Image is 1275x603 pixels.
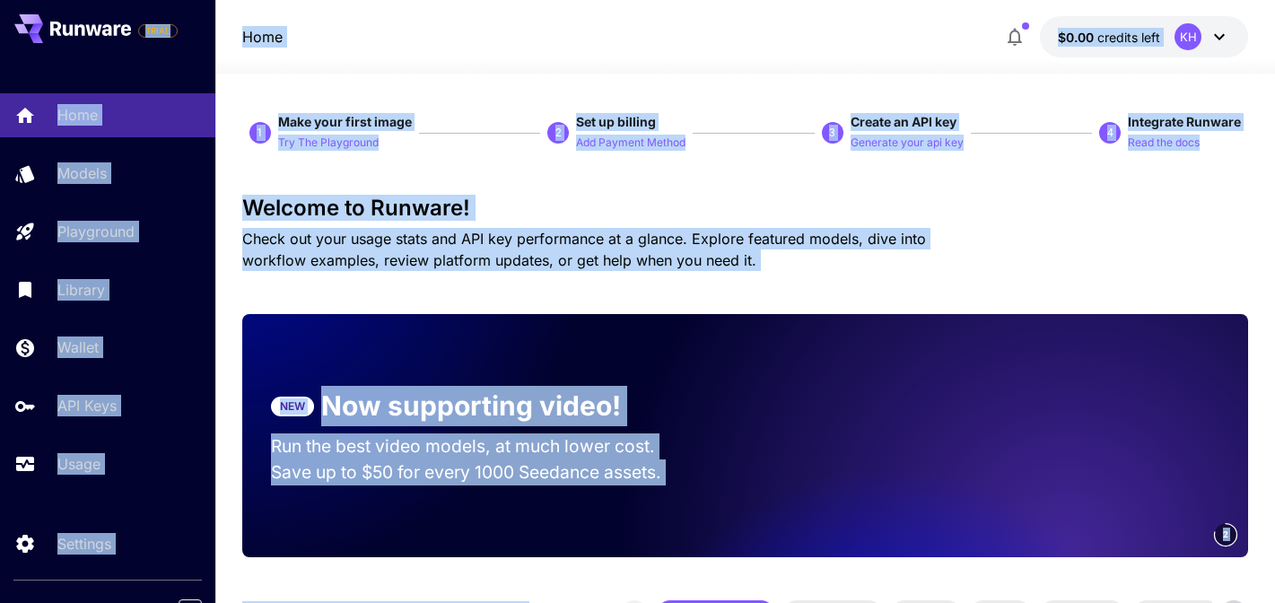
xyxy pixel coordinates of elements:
[278,135,379,152] p: Try The Playground
[851,114,956,129] span: Create an API key
[1107,125,1113,141] p: 4
[278,114,412,129] span: Make your first image
[242,230,926,269] span: Check out your usage stats and API key performance at a glance. Explore featured models, dive int...
[555,125,562,141] p: 2
[242,196,1249,221] h3: Welcome to Runware!
[576,131,686,153] button: Add Payment Method
[57,533,111,555] p: Settings
[1097,30,1160,45] span: credits left
[242,26,283,48] a: Home
[1058,28,1160,47] div: $0.00
[1175,23,1201,50] div: KH
[851,131,964,153] button: Generate your api key
[57,336,99,358] p: Wallet
[321,386,621,426] p: Now supporting video!
[138,20,178,41] span: Add your payment card to enable full platform functionality.
[1058,30,1097,45] span: $0.00
[57,453,100,475] p: Usage
[1128,135,1200,152] p: Read the docs
[271,433,689,459] p: Run the best video models, at much lower cost.
[57,395,117,416] p: API Keys
[280,398,305,415] p: NEW
[1040,16,1248,57] button: $0.00KH
[57,279,105,301] p: Library
[851,135,964,152] p: Generate your api key
[139,24,177,38] span: TRIAL
[242,26,283,48] nav: breadcrumb
[271,459,689,485] p: Save up to $50 for every 1000 Seedance assets.
[829,125,835,141] p: 3
[57,104,98,126] p: Home
[57,162,107,184] p: Models
[257,125,263,141] p: 1
[57,221,135,242] p: Playground
[1128,131,1200,153] button: Read the docs
[576,114,656,129] span: Set up billing
[1223,528,1228,541] span: 2
[1128,114,1241,129] span: Integrate Runware
[576,135,686,152] p: Add Payment Method
[278,131,379,153] button: Try The Playground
